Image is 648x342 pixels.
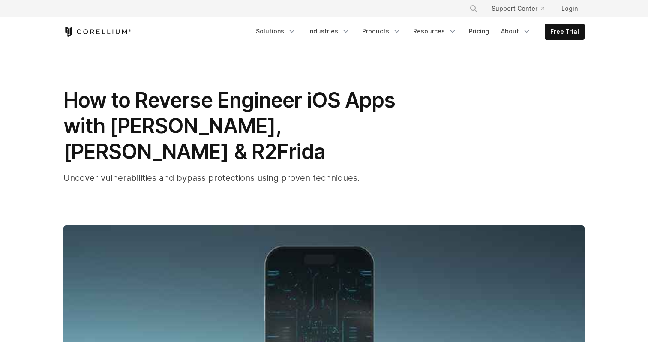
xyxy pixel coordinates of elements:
div: Navigation Menu [459,1,585,16]
a: Pricing [464,24,494,39]
a: Resources [408,24,462,39]
a: Login [555,1,585,16]
button: Search [466,1,481,16]
a: About [496,24,536,39]
span: Uncover vulnerabilities and bypass protections using proven techniques. [63,173,360,183]
span: How to Reverse Engineer iOS Apps with [PERSON_NAME], [PERSON_NAME] & R2Frida [63,87,395,164]
div: Navigation Menu [251,24,585,40]
a: Industries [303,24,355,39]
a: Products [357,24,406,39]
a: Corellium Home [63,27,132,37]
a: Free Trial [545,24,584,39]
a: Solutions [251,24,301,39]
a: Support Center [485,1,551,16]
